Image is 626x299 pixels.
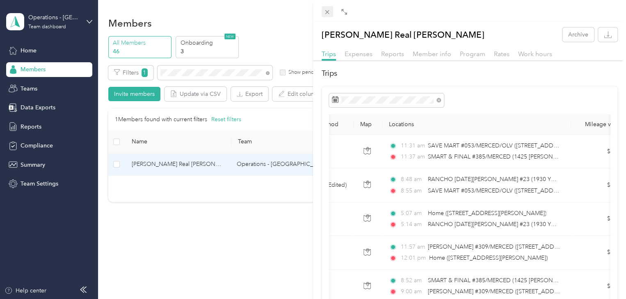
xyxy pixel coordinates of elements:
th: Locations [382,114,571,135]
span: 11:57 am [400,242,424,251]
span: Home ([STREET_ADDRESS][PERSON_NAME]) [427,210,546,217]
span: Member info [413,50,451,58]
iframe: Everlance-gr Chat Button Frame [580,253,626,299]
span: 8:55 am [400,186,424,195]
span: 8:52 am [400,276,424,285]
span: SAVE MART #053/MERCED/OLV ([STREET_ADDRESS]) [427,142,569,149]
span: SAVE MART #053/MERCED/OLV ([STREET_ADDRESS]) [427,187,569,194]
span: Program [460,50,485,58]
span: 5:14 am [400,220,424,229]
span: 12:01 pm [400,254,425,263]
span: Home ([STREET_ADDRESS][PERSON_NAME]) [429,254,548,261]
span: [PERSON_NAME] #309/MERCED ([STREET_ADDRESS]) [427,243,570,250]
span: 11:31 am [400,141,424,150]
span: Work hours [518,50,552,58]
span: GPS (Edited) [314,181,347,190]
h2: Trips [322,68,617,79]
span: [PERSON_NAME] #309/MERCED ([STREET_ADDRESS]) [427,288,570,295]
span: Trips [322,50,336,58]
span: Reports [381,50,404,58]
button: Archive [562,27,594,42]
p: [PERSON_NAME] Real [PERSON_NAME] [322,27,484,42]
span: 9:00 am [400,287,424,296]
th: Map [354,114,382,135]
span: Expenses [345,50,372,58]
span: Rates [494,50,509,58]
span: 5:07 am [400,209,424,218]
span: 8:48 am [400,175,424,184]
span: 11:37 am [400,152,424,161]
